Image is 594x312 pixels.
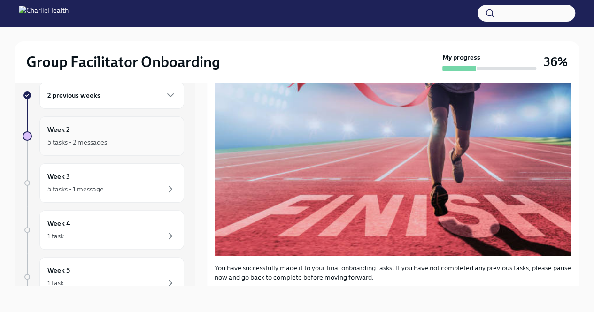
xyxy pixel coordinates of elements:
a: Week 35 tasks • 1 message [23,163,184,203]
h3: 36% [544,53,568,70]
div: 1 task [47,278,64,288]
a: Week 25 tasks • 2 messages [23,116,184,156]
h6: Week 3 [47,171,70,182]
a: Week 51 task [23,257,184,297]
p: You have successfully made it to your final onboarding tasks! If you have not completed any previ... [215,263,571,282]
h6: Week 2 [47,124,70,135]
div: 2 previous weeks [39,82,184,109]
div: 5 tasks • 1 message [47,184,104,194]
a: Week 41 task [23,210,184,250]
h6: Week 5 [47,265,70,275]
img: CharlieHealth [19,6,69,21]
div: 5 tasks • 2 messages [47,137,107,147]
strong: My progress [442,53,480,62]
h6: 2 previous weeks [47,90,100,100]
div: 1 task [47,231,64,241]
button: Zoom image [215,18,571,256]
h2: Group Facilitator Onboarding [26,53,220,71]
h6: Week 4 [47,218,70,228]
